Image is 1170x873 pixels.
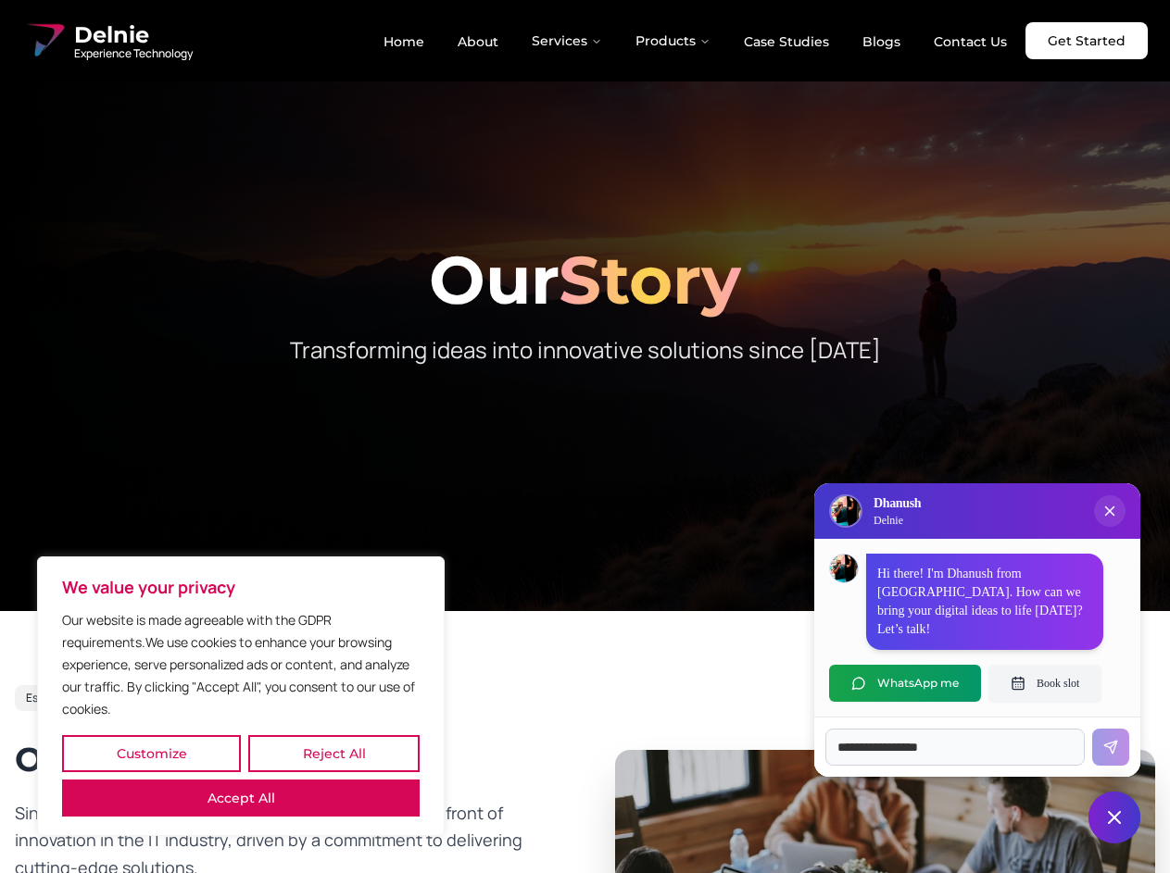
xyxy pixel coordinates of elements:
button: Reject All [248,735,420,772]
button: Products [621,22,725,59]
a: Blogs [848,26,915,57]
img: Delnie Logo [22,19,67,63]
button: Close chat popup [1094,495,1126,527]
img: Delnie Logo [831,496,861,526]
p: Hi there! I'm Dhanush from [GEOGRAPHIC_DATA]. How can we bring your digital ideas to life [DATE]?... [877,565,1092,639]
a: Case Studies [729,26,844,57]
button: Customize [62,735,241,772]
a: Contact Us [919,26,1022,57]
nav: Main [369,22,1022,59]
span: Est. 2017 [26,691,71,705]
button: WhatsApp me [829,665,981,702]
h3: Dhanush [874,494,921,513]
a: Home [369,26,439,57]
span: Experience Technology [74,46,193,61]
span: Delnie [74,20,193,50]
img: Dhanush [830,555,858,582]
a: Get Started [1025,22,1148,59]
h2: Our Journey [15,741,556,778]
button: Book slot [988,665,1101,702]
button: Accept All [62,779,420,817]
button: Close chat [1088,792,1140,843]
p: We value your privacy [62,576,420,598]
a: Delnie Logo Full [22,19,193,63]
span: Story [559,239,741,320]
button: Services [517,22,617,59]
p: Transforming ideas into innovative solutions since [DATE] [230,335,941,365]
h1: Our [15,246,1155,313]
p: Delnie [874,513,921,528]
a: About [443,26,513,57]
p: Our website is made agreeable with the GDPR requirements.We use cookies to enhance your browsing ... [62,609,420,720]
